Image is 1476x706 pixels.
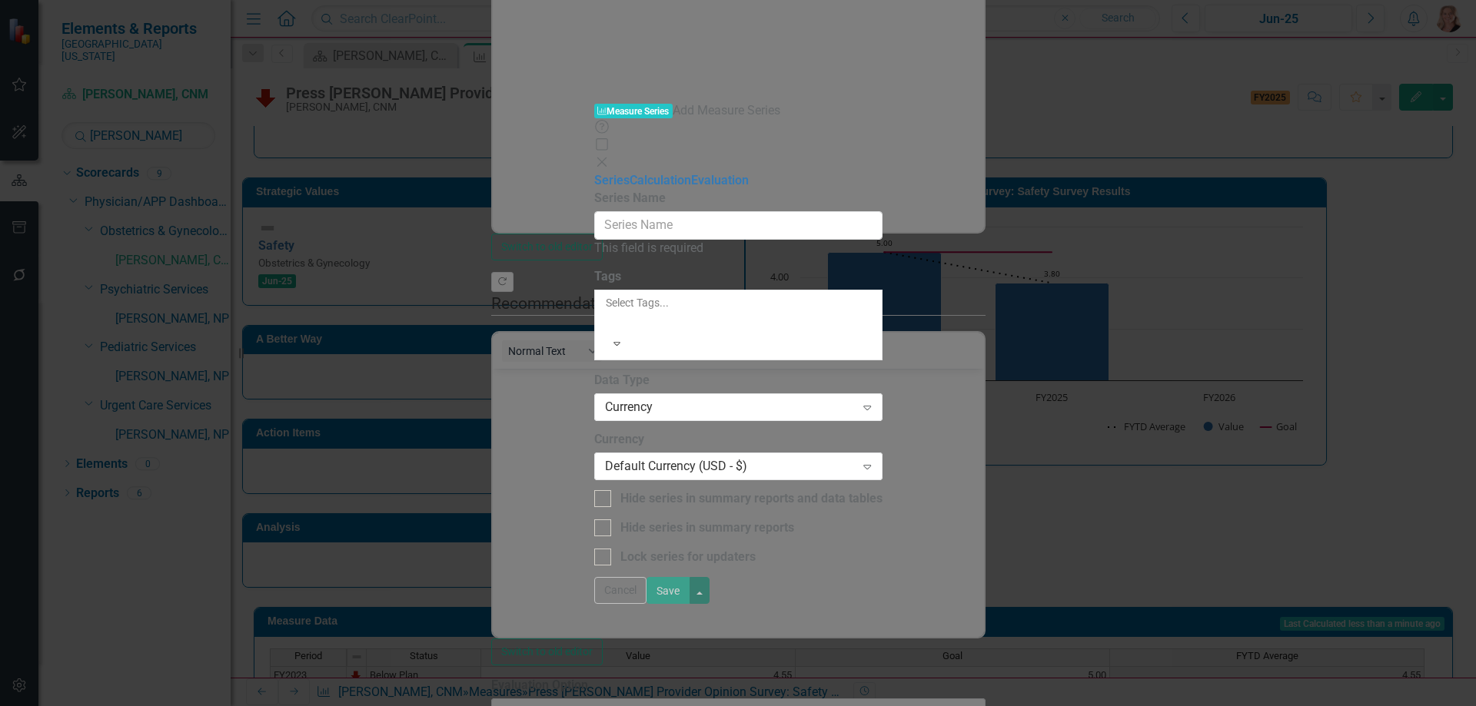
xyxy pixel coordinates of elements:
[594,431,883,449] label: Currency
[605,399,856,416] div: Currency
[594,372,883,389] label: Data Type
[605,458,856,476] div: Default Currency (USD - $)
[594,104,673,118] span: Measure Series
[594,577,647,604] button: Cancel
[620,549,756,566] div: Lock series for updaters
[673,103,780,118] span: Add Measure Series
[630,173,691,187] a: Calculation
[594,211,883,240] input: Series Name
[620,519,794,537] div: Hide series in summary reports
[594,240,883,257] div: This field is required
[647,577,690,604] button: Save
[594,190,666,207] label: Series Name
[606,295,871,310] div: Select Tags...
[594,173,630,187] a: Series
[620,490,883,508] div: Hide series in summary reports and data tables
[691,173,749,187] a: Evaluation
[594,268,883,286] label: Tags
